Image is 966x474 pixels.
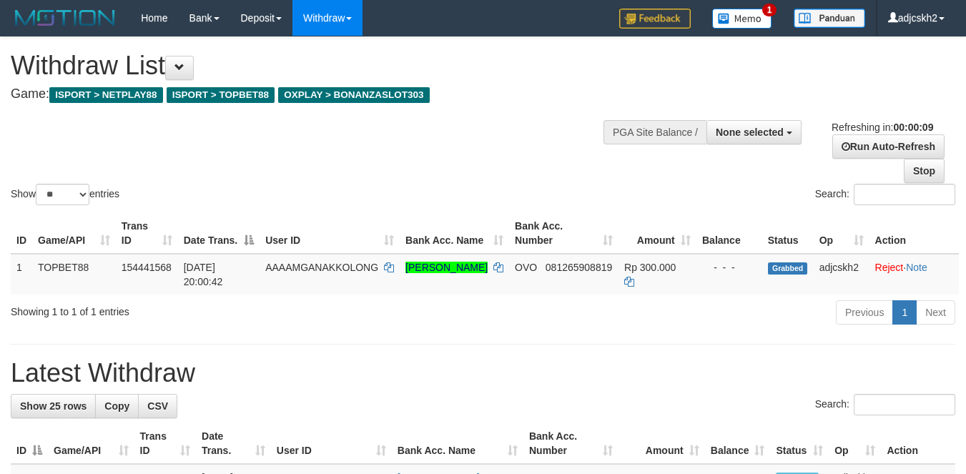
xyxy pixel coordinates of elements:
[815,184,955,205] label: Search:
[814,213,869,254] th: Op: activate to sort column ascending
[48,423,134,464] th: Game/API: activate to sort column ascending
[814,254,869,295] td: adjcskh2
[32,254,116,295] td: TOPBET88
[11,359,955,387] h1: Latest Withdraw
[618,423,704,464] th: Amount: activate to sort column ascending
[712,9,772,29] img: Button%20Memo.svg
[147,400,168,412] span: CSV
[832,122,933,133] span: Refreshing in:
[11,51,630,80] h1: Withdraw List
[104,400,129,412] span: Copy
[619,9,691,29] img: Feedback.jpg
[705,423,771,464] th: Balance: activate to sort column ascending
[603,120,706,144] div: PGA Site Balance /
[716,127,784,138] span: None selected
[892,300,917,325] a: 1
[196,423,271,464] th: Date Trans.: activate to sort column ascending
[893,122,933,133] strong: 00:00:09
[95,394,139,418] a: Copy
[768,262,808,275] span: Grabbed
[36,184,89,205] select: Showentries
[11,213,32,254] th: ID
[49,87,163,103] span: ISPORT > NETPLAY88
[762,4,777,16] span: 1
[904,159,945,183] a: Stop
[546,262,612,273] span: Copy 081265908819 to clipboard
[400,213,509,254] th: Bank Acc. Name: activate to sort column ascending
[11,394,96,418] a: Show 25 rows
[515,262,537,273] span: OVO
[854,394,955,415] input: Search:
[11,423,48,464] th: ID: activate to sort column descending
[906,262,927,273] a: Note
[770,423,829,464] th: Status: activate to sort column ascending
[762,213,814,254] th: Status
[11,184,119,205] label: Show entries
[618,213,696,254] th: Amount: activate to sort column ascending
[869,254,959,295] td: ·
[829,423,881,464] th: Op: activate to sort column ascending
[265,262,378,273] span: AAAAMGANAKKOLONG
[278,87,430,103] span: OXPLAY > BONANZASLOT303
[32,213,116,254] th: Game/API: activate to sort column ascending
[696,213,762,254] th: Balance
[134,423,196,464] th: Trans ID: activate to sort column ascending
[184,262,223,287] span: [DATE] 20:00:42
[523,423,618,464] th: Bank Acc. Number: activate to sort column ascending
[167,87,275,103] span: ISPORT > TOPBET88
[624,262,676,273] span: Rp 300.000
[138,394,177,418] a: CSV
[271,423,392,464] th: User ID: activate to sort column ascending
[178,213,260,254] th: Date Trans.: activate to sort column descending
[20,400,87,412] span: Show 25 rows
[869,213,959,254] th: Action
[11,254,32,295] td: 1
[11,87,630,102] h4: Game:
[706,120,802,144] button: None selected
[875,262,904,273] a: Reject
[815,394,955,415] label: Search:
[11,7,119,29] img: MOTION_logo.png
[11,299,392,319] div: Showing 1 to 1 of 1 entries
[836,300,893,325] a: Previous
[392,423,523,464] th: Bank Acc. Name: activate to sort column ascending
[881,423,955,464] th: Action
[260,213,400,254] th: User ID: activate to sort column ascending
[702,260,756,275] div: - - -
[405,262,488,273] a: [PERSON_NAME]
[916,300,955,325] a: Next
[509,213,618,254] th: Bank Acc. Number: activate to sort column ascending
[854,184,955,205] input: Search:
[832,134,945,159] a: Run Auto-Refresh
[794,9,865,28] img: panduan.png
[116,213,178,254] th: Trans ID: activate to sort column ascending
[122,262,172,273] span: 154441568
